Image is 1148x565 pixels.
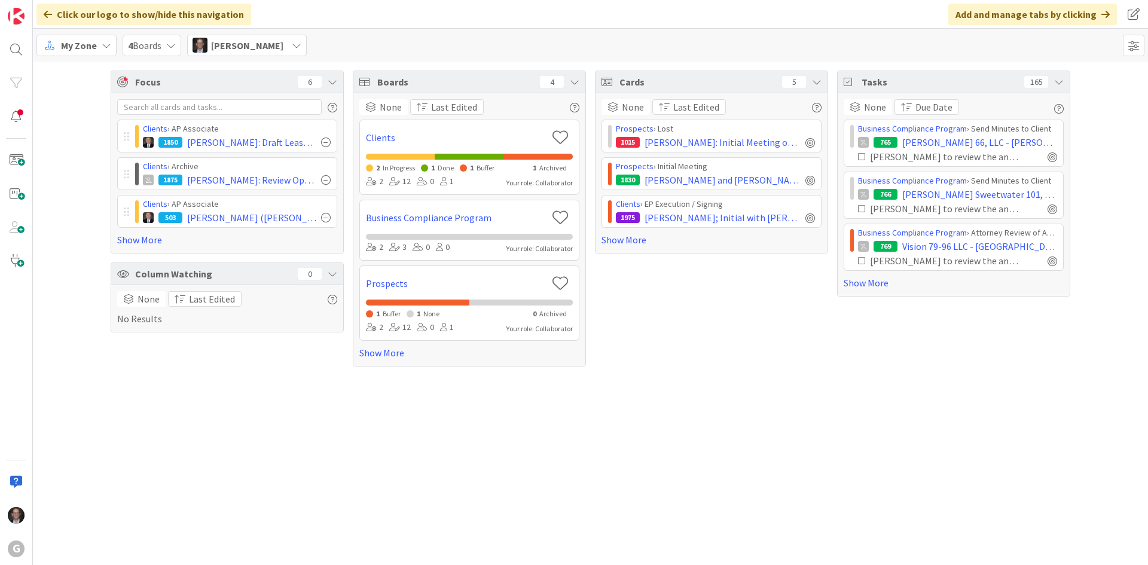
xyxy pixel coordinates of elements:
span: Archived [539,309,567,318]
div: 1875 [158,175,182,185]
span: [PERSON_NAME]; Initial with [PERSON_NAME] on 6/10; Design Meeting 6/10; Draft Review: 6/23; Signi... [645,210,801,225]
div: [PERSON_NAME] to review the annual minutes [870,201,1021,216]
span: Archived [539,163,567,172]
span: In Progress [383,163,415,172]
a: Clients [366,130,547,145]
span: None [622,100,644,114]
div: Click our logo to show/hide this navigation [36,4,251,25]
img: BG [143,137,154,148]
div: Your role: Collaborator [506,178,573,188]
span: My Zone [61,38,97,53]
div: 0 [417,321,434,334]
a: Clients [143,123,167,134]
span: 1 [417,309,420,318]
a: Business Compliance Program [858,175,967,186]
span: Vision 79-96 LLC - [GEOGRAPHIC_DATA][PERSON_NAME] and [PERSON_NAME] [902,239,1057,254]
div: 1 [440,175,454,188]
button: Last Edited [652,99,726,115]
button: Last Edited [410,99,484,115]
a: Show More [117,233,337,247]
div: 4 [540,76,564,88]
span: None [138,292,160,306]
div: 0 [413,241,430,254]
span: [PERSON_NAME]: Initial Meeting on TBD with [PERSON_NAME] [645,135,801,149]
a: Prospects [366,276,547,291]
div: 2 [366,175,383,188]
a: Clients [143,161,167,172]
div: 0 [436,241,450,254]
div: 6 [298,76,322,88]
span: [PERSON_NAME] and [PERSON_NAME]: Initial Meeting on 5/9 with [PERSON_NAME] [645,173,801,187]
span: 1 [533,163,536,172]
a: Prospects [616,123,654,134]
span: Last Edited [431,100,477,114]
span: [PERSON_NAME] 66, LLC - [PERSON_NAME] [902,135,1057,149]
div: 0 [298,268,322,280]
div: Your role: Collaborator [506,323,573,334]
img: BG [143,212,154,223]
span: None [380,100,402,114]
span: Cards [619,75,776,89]
a: Clients [616,198,640,209]
div: 5 [782,76,806,88]
div: Your role: Collaborator [506,243,573,254]
a: Prospects [616,161,654,172]
span: Due Date [915,100,952,114]
button: Last Edited [168,291,242,307]
div: [PERSON_NAME] to review the annual minutes [870,149,1021,164]
div: No Results [117,291,337,326]
button: Due Date [894,99,959,115]
a: Business Compliance Program [858,227,967,238]
div: 165 [1024,76,1048,88]
span: 1 [376,309,380,318]
span: 1 [470,163,474,172]
div: 1975 [616,212,640,223]
div: 765 [874,137,897,148]
div: 1015 [616,137,640,148]
span: None [423,309,439,318]
div: › Send Minutes to Client [858,123,1057,135]
div: › Send Minutes to Client [858,175,1057,187]
div: 12 [389,321,411,334]
a: Show More [844,276,1064,290]
div: 1850 [158,137,182,148]
div: 2 [366,241,383,254]
div: Add and manage tabs by clicking [948,4,1117,25]
span: Last Edited [189,292,235,306]
img: JT [8,507,25,524]
div: G [8,540,25,557]
div: › Archive [143,160,331,173]
a: Show More [602,233,822,247]
input: Search all cards and tasks... [117,99,322,115]
a: Clients [143,198,167,209]
div: 0 [417,175,434,188]
span: [PERSON_NAME]: Draft Leases [PERSON_NAME] [187,135,316,149]
div: 769 [874,241,897,252]
div: › AP Associate [143,198,331,210]
span: Last Edited [673,100,719,114]
div: › AP Associate [143,123,331,135]
span: [PERSON_NAME] Sweetwater 101, LLC - [PERSON_NAME] [902,187,1057,201]
span: Tasks [862,75,1018,89]
span: [PERSON_NAME]: Review Operating Agreements [PERSON_NAME] [187,173,316,187]
img: JT [193,38,207,53]
div: › Lost [616,123,815,135]
a: Show More [359,346,579,360]
b: 4 [128,39,133,51]
span: 0 [533,309,536,318]
span: Focus [135,75,288,89]
div: 12 [389,175,411,188]
span: Buffer [383,309,401,318]
span: Boards [377,75,534,89]
span: 2 [376,163,380,172]
img: Visit kanbanzone.com [8,8,25,25]
span: [PERSON_NAME] ([PERSON_NAME]) Meeting on [DATE] with [PERSON_NAME]/ LMPS Meeting 5/6 [187,210,316,225]
div: 2 [366,321,383,334]
div: 1830 [616,175,640,185]
span: Buffer [477,163,494,172]
span: [PERSON_NAME] [211,38,283,53]
div: 3 [389,241,407,254]
div: 766 [874,189,897,200]
span: Done [438,163,454,172]
a: Business Compliance Program [858,123,967,134]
